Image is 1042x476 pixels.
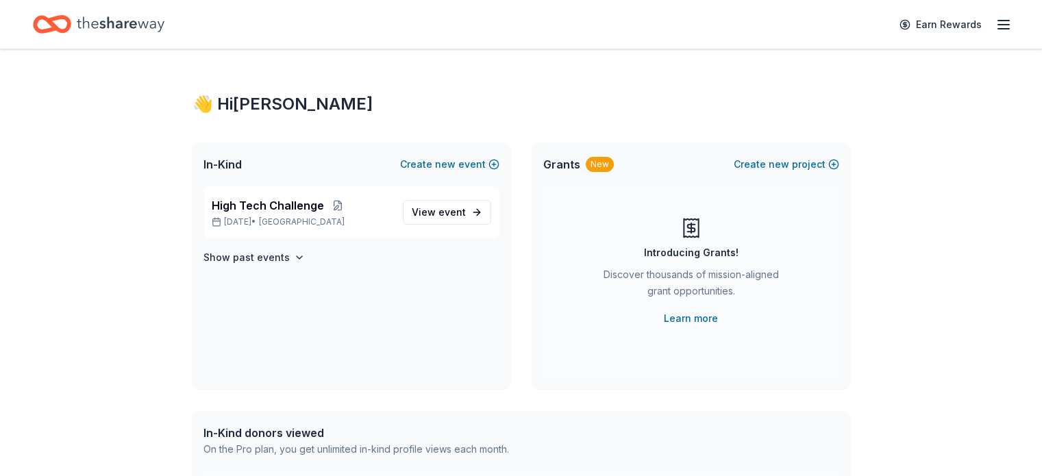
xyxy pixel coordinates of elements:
[203,441,509,458] div: On the Pro plan, you get unlimited in-kind profile views each month.
[586,157,614,172] div: New
[33,8,164,40] a: Home
[203,425,509,441] div: In-Kind donors viewed
[435,156,456,173] span: new
[644,245,739,261] div: Introducing Grants!
[203,249,305,266] button: Show past events
[203,156,242,173] span: In-Kind
[212,197,324,214] span: High Tech Challenge
[193,93,850,115] div: 👋 Hi [PERSON_NAME]
[664,310,718,327] a: Learn more
[212,216,392,227] p: [DATE] •
[203,249,290,266] h4: Show past events
[403,200,491,225] a: View event
[438,206,466,218] span: event
[259,216,345,227] span: [GEOGRAPHIC_DATA]
[598,266,784,305] div: Discover thousands of mission-aligned grant opportunities.
[769,156,789,173] span: new
[891,12,990,37] a: Earn Rewards
[400,156,499,173] button: Createnewevent
[412,204,466,221] span: View
[543,156,580,173] span: Grants
[734,156,839,173] button: Createnewproject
